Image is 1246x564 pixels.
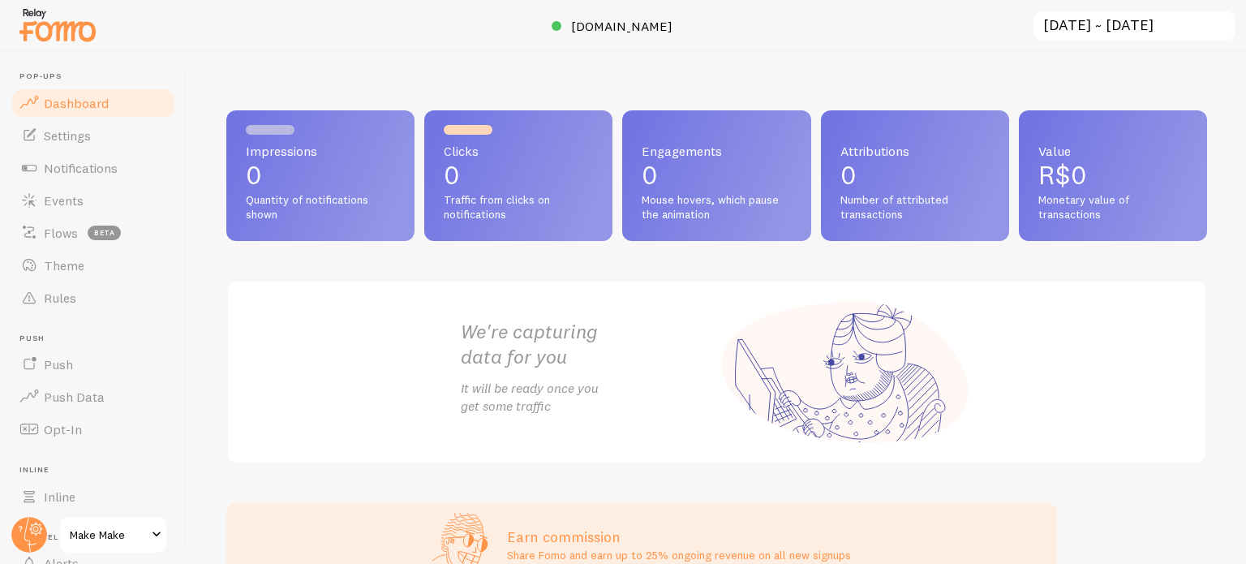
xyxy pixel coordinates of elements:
[444,144,593,157] span: Clicks
[246,144,395,157] span: Impressions
[444,193,593,222] span: Traffic from clicks on notifications
[10,119,177,152] a: Settings
[507,527,851,546] h3: Earn commission
[19,334,177,344] span: Push
[58,515,168,554] a: Make Make
[840,193,990,222] span: Number of attributed transactions
[642,193,791,222] span: Mouse hovers, which pause the animation
[1038,144,1188,157] span: Value
[10,217,177,249] a: Flows beta
[10,184,177,217] a: Events
[840,162,990,188] p: 0
[840,144,990,157] span: Attributions
[10,480,177,513] a: Inline
[507,547,851,563] p: Share Fomo and earn up to 25% ongoing revenue on all new signups
[246,162,395,188] p: 0
[461,319,717,369] h2: We're capturing data for you
[44,356,73,372] span: Push
[246,193,395,222] span: Quantity of notifications shown
[444,162,593,188] p: 0
[1038,159,1087,191] span: R$0
[44,160,118,176] span: Notifications
[10,152,177,184] a: Notifications
[10,282,177,314] a: Rules
[70,525,147,545] span: Make Make
[19,465,177,476] span: Inline
[44,290,76,306] span: Rules
[44,257,84,273] span: Theme
[44,421,82,437] span: Opt-In
[10,381,177,413] a: Push Data
[1038,193,1188,222] span: Monetary value of transactions
[88,226,121,240] span: beta
[10,413,177,446] a: Opt-In
[44,489,75,505] span: Inline
[44,127,91,144] span: Settings
[10,348,177,381] a: Push
[642,162,791,188] p: 0
[44,95,109,111] span: Dashboard
[44,225,78,241] span: Flows
[10,249,177,282] a: Theme
[17,4,98,45] img: fomo-relay-logo-orange.svg
[44,389,105,405] span: Push Data
[461,379,717,416] p: It will be ready once you get some traffic
[19,71,177,82] span: Pop-ups
[642,144,791,157] span: Engagements
[44,192,84,209] span: Events
[10,87,177,119] a: Dashboard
